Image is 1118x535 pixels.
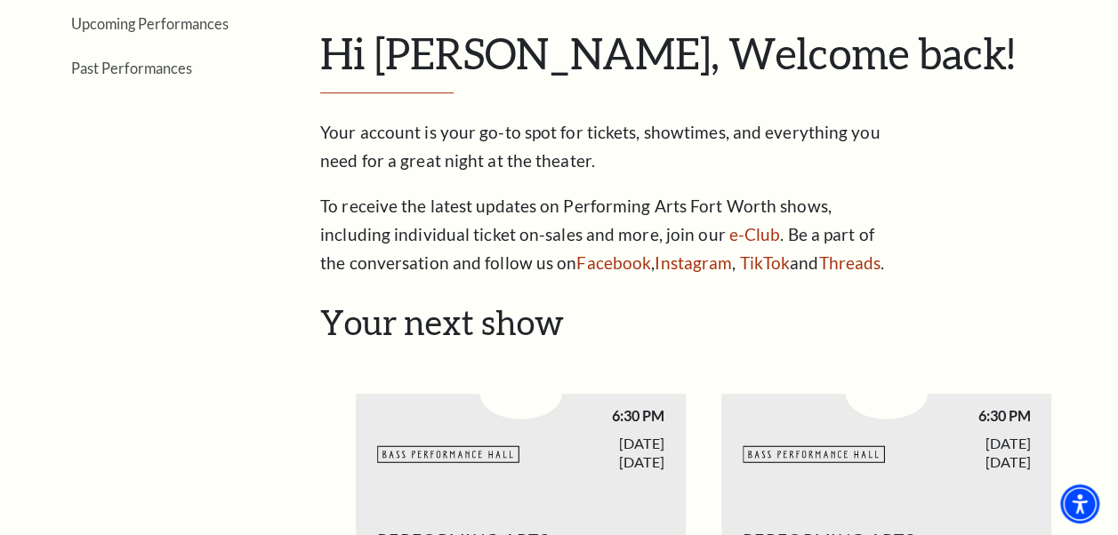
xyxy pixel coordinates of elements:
[320,302,1087,343] h2: Your next show
[320,28,1087,93] h1: Hi [PERSON_NAME], Welcome back!
[1060,484,1099,523] div: Accessibility Menu
[320,192,898,277] p: To receive the latest updates on Performing Arts Fort Worth shows, including individual ticket on...
[790,252,818,273] span: and
[887,434,1031,471] span: [DATE] [DATE]
[576,252,651,273] a: Facebook - open in a new tab
[729,224,781,244] a: e-Club
[739,252,790,273] a: TikTok - open in a new tab
[320,118,898,175] p: Your account is your go-to spot for tickets, showtimes, and everything you need for a great night...
[655,252,732,273] a: Instagram - open in a new tab
[521,434,665,471] span: [DATE] [DATE]
[887,406,1031,425] span: 6:30 PM
[71,60,192,76] a: Past Performances
[521,406,665,425] span: 6:30 PM
[71,15,229,32] a: Upcoming Performances
[818,252,881,273] a: Threads - open in a new tab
